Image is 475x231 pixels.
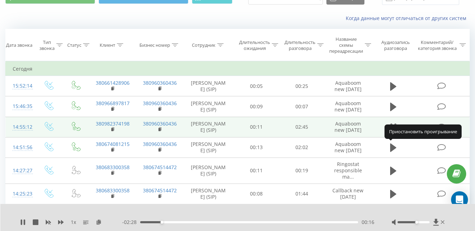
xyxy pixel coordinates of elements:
[329,36,363,54] div: Название схемы переадресации
[96,100,130,107] a: 380966897817
[279,184,325,204] td: 01:44
[143,79,177,86] a: 380960360436
[183,117,234,137] td: [PERSON_NAME] (SIP)
[143,164,177,171] a: 380674514472
[139,42,170,48] div: Бизнес номер
[6,62,470,76] td: Сегодня
[279,117,325,137] td: 02:45
[67,42,81,48] div: Статус
[234,184,279,204] td: 00:08
[285,39,315,51] div: Длительность разговора
[122,219,140,226] span: - 02:28
[161,221,163,224] div: Accessibility label
[324,117,371,137] td: Aquaboom new [DATE]
[183,184,234,204] td: [PERSON_NAME] (SIP)
[279,137,325,158] td: 02:02
[96,79,130,86] a: 380661428906
[192,42,215,48] div: Сотрудник
[13,100,27,113] div: 15:46:35
[324,137,371,158] td: Aquaboom new [DATE]
[234,158,279,184] td: 00:11
[385,124,462,139] div: Приостановить проигрывание
[183,137,234,158] td: [PERSON_NAME] (SIP)
[13,187,27,201] div: 14:25:23
[334,161,362,180] span: Ringostat responsible ma...
[346,15,470,21] a: Когда данные могут отличаться от других систем
[96,120,130,127] a: 380982374198
[378,39,413,51] div: Аудиозапись разговора
[143,187,177,194] a: 380674514472
[234,117,279,137] td: 00:11
[71,219,76,226] span: 1 x
[6,42,32,48] div: Дата звонка
[183,76,234,96] td: [PERSON_NAME] (SIP)
[96,141,130,147] a: 380674081215
[143,141,177,147] a: 380960360436
[324,76,371,96] td: Aquaboom new [DATE]
[324,96,371,117] td: Aquaboom new [DATE]
[239,39,270,51] div: Длительность ожидания
[143,120,177,127] a: 380960360436
[143,100,177,107] a: 380960360436
[279,76,325,96] td: 00:25
[417,39,458,51] div: Комментарий/категория звонка
[183,158,234,184] td: [PERSON_NAME] (SIP)
[324,184,371,204] td: Callback new [DATE]
[13,120,27,134] div: 14:55:12
[13,79,27,93] div: 15:52:14
[234,76,279,96] td: 00:05
[362,219,374,226] span: 00:16
[13,164,27,178] div: 14:27:27
[96,164,130,171] a: 380683300358
[100,42,115,48] div: Клиент
[13,141,27,154] div: 14:51:56
[234,96,279,117] td: 00:09
[415,221,418,224] div: Accessibility label
[234,137,279,158] td: 00:13
[39,39,55,51] div: Тип звонка
[279,96,325,117] td: 00:07
[279,158,325,184] td: 00:19
[96,187,130,194] a: 380683300358
[183,96,234,117] td: [PERSON_NAME] (SIP)
[451,191,468,208] div: Open Intercom Messenger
